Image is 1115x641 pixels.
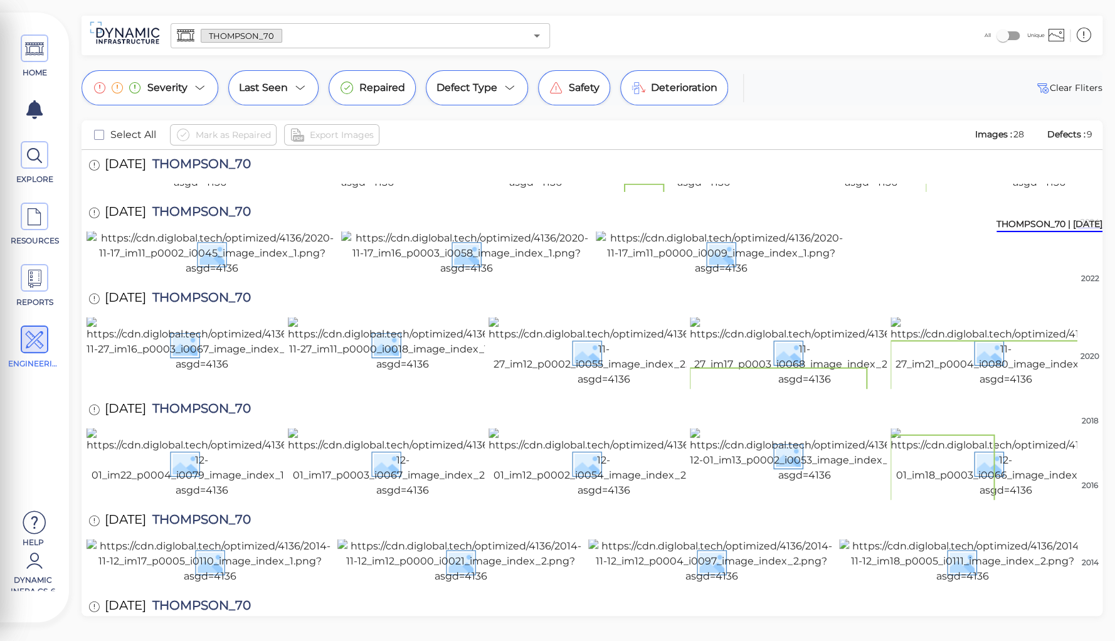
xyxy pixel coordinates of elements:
[6,34,63,78] a: HOME
[146,513,251,530] span: THOMPSON_70
[196,127,271,142] span: Mark as Repaired
[6,537,60,547] span: Help
[1077,216,1102,228] div: 2024
[105,157,146,174] span: [DATE]
[147,80,188,95] span: Severity
[8,297,61,308] span: REPORTS
[146,157,251,174] span: THOMPSON_70
[8,235,61,246] span: RESOURCES
[239,80,288,95] span: Last Seen
[436,80,497,95] span: Defect Type
[288,428,518,498] img: https://cdn.diglobal.tech/optimized/4136/2016-12-01_im17_p0003_i0067_image_index_2.png?asgd=4136
[87,539,334,584] img: https://cdn.diglobal.tech/optimized/4136/2014-11-12_im17_p0005_i0110_image_index_1.png?asgd=4136
[1077,415,1102,426] div: 2018
[1035,80,1102,95] button: Clear Fliters
[341,231,592,276] img: https://cdn.diglobal.tech/optimized/4136/2020-11-17_im16_p0003_i0058_image_index_1.png?asgd=4136
[87,231,337,276] img: https://cdn.diglobal.tech/optimized/4136/2020-11-17_im11_p0002_i0045_image_index_1.png?asgd=4136
[6,326,63,369] a: ENGINEERING
[1077,480,1102,491] div: 2016
[146,291,251,308] span: THOMPSON_70
[489,428,719,498] img: https://cdn.diglobal.tech/optimized/4136/2016-12-01_im12_p0002_i0054_image_index_2.png?asgd=4136
[110,127,156,142] span: Select All
[359,80,405,95] span: Repaired
[105,513,146,530] span: [DATE]
[201,30,282,42] span: THOMPSON_70
[6,264,63,308] a: REPORTS
[337,539,584,584] img: https://cdn.diglobal.tech/optimized/4136/2014-11-12_im12_p0000_i0021_image_index_2.png?asgd=4136
[1077,273,1102,284] div: 2022
[310,127,374,142] span: Export Images
[146,205,251,222] span: THOMPSON_70
[839,539,1086,584] img: https://cdn.diglobal.tech/optimized/4136/2014-11-12_im18_p0005_i0111_image_index_2.png?asgd=4136
[974,129,1013,140] span: Images :
[8,174,61,185] span: EXPLORE
[690,317,920,387] img: https://cdn.diglobal.tech/optimized/4136/2018-11-27_im17_p0003_i0068_image_index_2.png?asgd=4136
[6,575,60,591] span: Dynamic Infra CS-6
[105,402,146,419] span: [DATE]
[569,80,600,95] span: Safety
[6,203,63,246] a: RESOURCES
[170,124,277,146] button: Mark as Repaired
[87,317,317,372] img: https://cdn.diglobal.tech/optimized/4136/2018-11-27_im16_p0003_i0067_image_index_1.png?asgd=4136
[146,402,251,419] span: THOMPSON_70
[690,428,920,483] img: https://cdn.diglobal.tech/optimized/4136/2016-12-01_im13_p0002_i0053_image_index_1.png?asgd=4136
[288,317,518,372] img: https://cdn.diglobal.tech/optimized/4136/2018-11-27_im11_p0000_i0018_image_index_1.png?asgd=4136
[1077,351,1102,362] div: 2020
[596,231,847,276] img: https://cdn.diglobal.tech/optimized/4136/2020-11-17_im11_p0000_i0009_image_index_1.png?asgd=4136
[87,428,317,498] img: https://cdn.diglobal.tech/optimized/4136/2016-12-01_im22_p0004_i0079_image_index_1.png?asgd=4136
[985,23,1045,48] div: All Unique
[1077,557,1102,568] div: 2014
[1046,129,1087,140] span: Defects :
[8,358,61,369] span: ENGINEERING
[996,218,1102,232] div: THOMPSON_70 | [DATE]
[6,141,63,185] a: EXPLORE
[1062,585,1106,632] iframe: Chat
[146,599,251,616] span: THOMPSON_70
[1013,129,1024,140] span: 28
[588,539,835,584] img: https://cdn.diglobal.tech/optimized/4136/2014-11-12_im12_p0004_i0097_image_index_2.png?asgd=4136
[8,67,61,78] span: HOME
[105,291,146,308] span: [DATE]
[105,205,146,222] span: [DATE]
[528,27,546,45] button: Open
[651,80,717,95] span: Deterioration
[489,317,719,387] img: https://cdn.diglobal.tech/optimized/4136/2018-11-27_im12_p0002_i0055_image_index_2.png?asgd=4136
[284,124,379,146] button: Export Images
[1087,129,1092,140] span: 9
[105,599,146,616] span: [DATE]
